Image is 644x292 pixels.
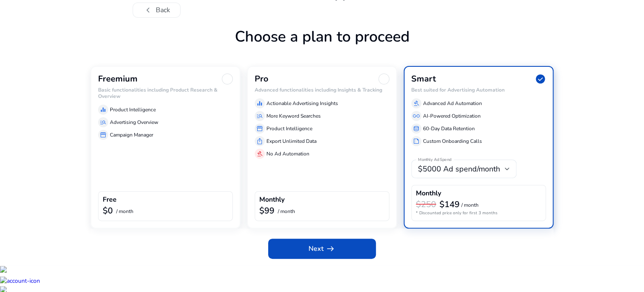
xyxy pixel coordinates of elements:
b: $149 [439,199,460,210]
span: equalizer [256,100,263,107]
b: $0 [103,205,113,216]
h6: Advanced functionalities including Insights & Tracking [255,87,389,93]
h6: Best suited for Advertising Automation [411,87,546,93]
p: Actionable Advertising Insights [266,100,338,107]
p: 60-Day Data Retention [423,125,475,132]
h3: Freemium [98,74,138,84]
span: manage_search [256,113,263,119]
p: Campaign Manager [110,131,153,139]
span: Next [309,244,335,254]
mat-label: Monthly Ad Spend [418,157,451,163]
span: gavel [256,150,263,157]
button: chevron_leftBack [133,3,181,18]
b: $99 [259,205,274,216]
p: More Keyword Searches [266,112,321,120]
p: / month [461,203,479,208]
span: check_circle [535,74,546,84]
h3: Pro [255,74,269,84]
span: summarize [413,138,420,145]
span: ios_share [256,138,263,145]
span: chevron_left [143,5,153,15]
h1: Choose a plan to proceed [90,28,554,66]
span: manage_search [100,119,106,126]
span: storefront [100,132,106,138]
span: $5000 Ad spend/month [418,164,500,174]
p: AI-Powered Optimization [423,112,481,120]
h6: Basic functionalities including Product Research & Overview [98,87,233,99]
h3: Smart [411,74,436,84]
h4: Monthly [416,189,441,197]
p: Product Intelligence [266,125,312,132]
h4: Free [103,196,117,204]
button: Nextarrow_right_alt [268,239,376,259]
span: equalizer [100,106,106,113]
span: all_inclusive [413,113,420,119]
span: storefront [256,125,263,132]
h4: Monthly [259,196,285,204]
p: / month [116,209,133,214]
span: database [413,125,420,132]
p: Product Intelligence [110,106,156,113]
p: * Discounted price only for first 3 months [416,210,541,216]
h3: $250 [416,200,436,210]
span: arrow_right_alt [325,244,335,254]
p: Advanced Ad Automation [423,100,482,107]
p: / month [278,209,295,214]
p: Advertising Overview [110,118,158,126]
p: No Ad Automation [266,150,309,158]
span: gavel [413,100,420,107]
p: Custom Onboarding Calls [423,137,482,145]
p: Export Unlimited Data [266,137,317,145]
